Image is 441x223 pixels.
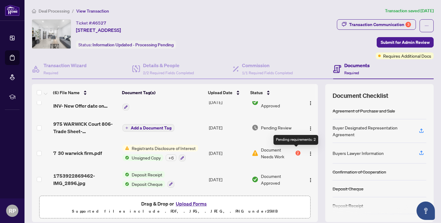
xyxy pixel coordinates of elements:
li: / [72,7,74,14]
img: Document Status [252,99,258,106]
img: logo [5,5,20,16]
span: home [32,9,36,13]
button: Submit for Admin Review [377,37,434,48]
span: Registrants Disclosure of Interest [129,145,198,152]
span: 7 30 warwick firm.pdf [53,149,102,157]
span: plus [125,126,128,129]
span: RP [9,206,16,215]
button: Logo [306,148,315,158]
span: 975 WARWICK Court 806-INV- New Offer date on [DATE].pdf [53,95,118,110]
img: Document Status [252,124,258,131]
span: Deal Processing [39,8,70,14]
th: Status [248,84,301,101]
img: Status Icon [123,145,129,152]
span: Information Updated - Processing Pending [92,42,174,48]
div: Pending requirements: 2 [273,135,318,145]
h4: Commission [242,62,293,69]
article: Transaction saved [DATE] [385,7,434,14]
span: Pending Review [261,124,292,131]
span: 975 WARWICK Court 806-Trade Sheet-[PERSON_NAME] to Review - New Offer date on [DATE].pdf [53,120,118,135]
button: Add a Document Tag [123,124,174,132]
img: Document Status [252,176,258,183]
img: Logo [308,101,313,106]
div: Deposit Cheque [333,185,364,192]
div: 3 [405,22,411,27]
th: Document Tag(s) [119,84,205,101]
span: 46527 [92,20,106,26]
img: Status Icon [123,154,129,161]
img: Logo [308,178,313,183]
span: Requires Additional Docs [383,52,431,59]
img: Logo [308,126,313,131]
td: [DATE] [206,115,249,140]
span: 2/2 Required Fields Completed [143,71,194,75]
td: [DATE] [206,89,249,116]
button: Status IconRegistrants Disclosure of InterestStatus IconUnsigned Copy+6 [123,145,198,161]
span: Status [250,89,263,96]
img: Status Icon [123,181,129,187]
span: 1753922869462-IMG_2896.jpg [53,172,118,187]
span: View Transaction [76,8,109,14]
span: Required [43,71,58,75]
button: Logo [306,97,315,107]
div: + 6 [166,154,176,161]
span: Unsigned Copy [129,154,163,161]
button: Open asap [417,202,435,220]
img: Document Status [252,150,258,156]
div: Transaction Communication [349,20,411,29]
h4: Transaction Wizard [43,62,87,69]
button: Logo [306,123,315,133]
h4: Details & People [143,62,194,69]
div: Ticket #: [76,19,106,26]
span: Required [344,71,359,75]
div: Deposit Receipt [333,202,363,209]
span: Upload Date [208,89,232,96]
div: Buyers Lawyer Information [333,150,384,156]
button: Status IconCommission Statement Sent to Listing Brokerage [123,94,202,111]
span: [STREET_ADDRESS] [76,26,121,34]
th: (6) File Name [51,84,119,101]
div: Agreement of Purchase and Sale [333,107,395,114]
img: IMG-W12213829_1.jpg [32,20,71,48]
span: Document Checklist [333,91,388,100]
span: Document Approved [261,95,300,109]
span: Submit for Admin Review [381,37,430,47]
img: Logo [308,151,313,156]
div: Buyer Designated Representation Agreement [333,124,412,138]
div: Status: [76,40,176,49]
div: 2 [296,151,300,156]
button: Logo [306,175,315,184]
th: Upload Date [205,84,248,101]
button: Add a Document Tag [123,124,174,132]
td: [DATE] [206,166,249,193]
button: Upload Forms [174,200,209,208]
td: [DATE] [206,140,249,166]
div: Confirmation of Cooperation [333,168,386,175]
h4: Documents [344,62,370,69]
span: (6) File Name [53,89,80,96]
span: Document Needs Work [261,146,294,160]
p: Supported files include .PDF, .JPG, .JPEG, .PNG under 25 MB [43,208,307,215]
span: Drag & Drop or [141,200,209,208]
button: Transaction Communication3 [337,19,416,30]
span: Document Approved [261,173,300,186]
span: ellipsis [424,24,429,28]
span: Deposit Receipt [129,171,165,178]
span: Deposit Cheque [129,181,165,187]
span: Drag & Drop orUpload FormsSupported files include .PDF, .JPG, .JPEG, .PNG under25MB [40,196,310,219]
span: Add a Document Tag [131,126,171,130]
img: Status Icon [123,171,129,178]
button: Status IconDeposit ReceiptStatus IconDeposit Cheque [123,171,174,188]
span: 1/1 Required Fields Completed [242,71,293,75]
